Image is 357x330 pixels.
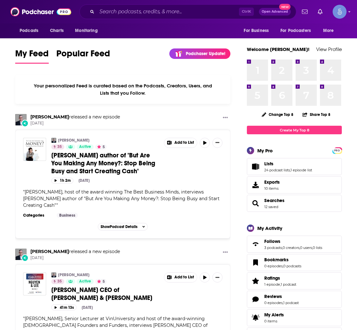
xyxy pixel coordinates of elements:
[264,179,280,185] span: Exports
[264,294,299,299] a: Reviews
[71,25,106,37] button: open menu
[276,25,320,37] button: open menu
[264,168,290,172] a: 24 podcast lists
[264,319,284,323] span: 0 items
[57,213,78,218] a: Business
[57,144,62,150] span: 35
[15,48,49,63] span: My Feed
[264,301,283,305] a: 0 episodes
[280,26,311,35] span: For Podcasters
[22,254,28,261] div: New Episode
[283,264,301,268] a: 0 podcasts
[51,138,56,143] img: Marc Kramer
[249,295,262,304] a: Reviews
[56,48,110,64] a: Popular Feed
[312,245,313,250] span: ,
[15,48,49,64] a: My Feed
[51,272,56,277] img: Marc Kramer
[247,236,342,253] span: Follows
[291,168,312,172] a: 1 episode list
[79,144,91,150] span: Active
[174,275,194,280] span: Add to List
[23,213,52,218] h3: Categories
[249,199,262,208] a: Searches
[247,195,342,212] span: Searches
[313,245,322,250] a: 0 lists
[249,258,262,267] a: Bookmarks
[95,144,107,149] button: 5
[78,178,90,183] div: [DATE]
[95,279,107,284] button: 5
[247,272,342,289] span: Ratings
[333,5,347,19] img: User Profile
[30,121,120,126] span: [DATE]
[280,282,281,287] span: ,
[23,138,46,161] a: Marley Majcher author of "But Are You Making Any Money?: Stop Being Busy and Start Creating Cash"
[22,120,28,127] div: New Episode
[23,272,46,295] img: Nguyen Ly CEO of Nguyen & Lee
[247,46,310,52] a: Welcome [PERSON_NAME]!
[249,162,262,171] a: Lists
[51,304,77,310] button: 41m 13s
[58,272,90,277] a: [PERSON_NAME]
[30,114,69,120] a: Marc Kramer
[315,6,325,17] a: Show notifications dropdown
[82,305,93,310] div: [DATE]
[97,7,239,17] input: Search podcasts, credits, & more...
[30,114,120,120] h3: released a new episode
[79,4,296,19] div: Search podcasts, credits, & more...
[174,140,194,145] span: Add to List
[20,26,38,35] span: Podcasts
[10,6,71,18] img: Podchaser - Follow, Share and Rate Podcasts
[56,48,110,63] span: Popular Feed
[30,249,120,255] h3: released a new episode
[98,223,148,231] button: ShowPodcast Details
[30,249,69,254] a: Marc Kramer
[23,189,220,208] span: " "
[264,275,296,281] a: Ratings
[15,114,27,125] img: Marc Kramer
[51,178,73,184] button: 1h 2m
[257,225,282,231] div: My Activity
[264,245,282,250] a: 3 podcasts
[220,114,230,122] button: Show More Button
[46,25,67,37] a: Charts
[57,278,62,285] span: 35
[75,26,97,35] span: Monitoring
[264,282,280,287] a: 1 episode
[186,51,225,56] p: Podchaser Update!
[319,25,342,37] button: open menu
[264,238,322,244] a: Follows
[244,26,269,35] span: For Business
[264,257,301,263] a: Bookmarks
[79,278,91,285] span: Active
[247,176,342,194] a: Exports
[247,158,342,175] span: Lists
[15,249,27,260] img: Marc Kramer
[23,189,220,208] span: [PERSON_NAME], host of the award winning The Best Business Minds, interviews [PERSON_NAME] author...
[15,25,47,37] button: open menu
[258,111,297,118] button: Change Top 8
[281,282,296,287] a: 1 podcast
[51,286,159,302] a: [PERSON_NAME] CEO of [PERSON_NAME] & [PERSON_NAME]
[51,144,64,149] a: 35
[264,238,280,244] span: Follows
[259,8,291,16] button: Open AdvancedNew
[264,294,282,299] span: Reviews
[51,151,155,175] span: [PERSON_NAME] author of "But Are You Making Any Money?: Stop Being Busy and Start Creating Cash"
[333,148,341,153] a: PRO
[212,138,222,148] button: Show More Button
[299,245,300,250] span: ,
[264,257,289,263] span: Bookmarks
[264,312,284,318] span: My Alerts
[249,313,262,322] span: My Alerts
[247,254,342,271] span: Bookmarks
[264,264,283,268] a: 0 episodes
